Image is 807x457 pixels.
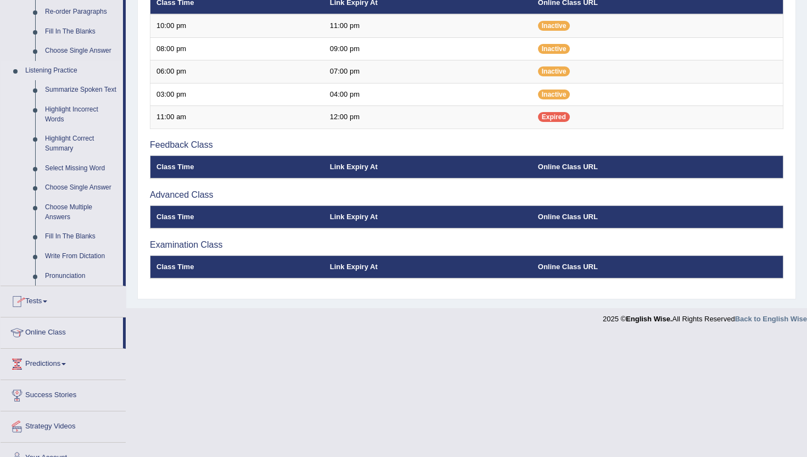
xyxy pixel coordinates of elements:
[538,44,570,54] span: Inactive
[538,112,570,122] span: Expired
[150,37,324,60] td: 08:00 pm
[1,349,126,376] a: Predictions
[538,90,570,99] span: Inactive
[150,83,324,106] td: 03:00 pm
[40,22,123,42] a: Fill In The Blanks
[324,155,532,179] th: Link Expiry At
[1,317,123,345] a: Online Class
[1,411,126,439] a: Strategy Videos
[532,255,783,278] th: Online Class URL
[324,83,532,106] td: 04:00 pm
[324,60,532,83] td: 07:00 pm
[324,205,532,228] th: Link Expiry At
[40,2,123,22] a: Re-order Paragraphs
[40,159,123,179] a: Select Missing Word
[150,255,324,278] th: Class Time
[20,61,123,81] a: Listening Practice
[532,155,783,179] th: Online Class URL
[150,140,783,150] h3: Feedback Class
[40,227,123,247] a: Fill In The Blanks
[40,129,123,158] a: Highlight Correct Summary
[324,106,532,129] td: 12:00 pm
[150,190,783,200] h3: Advanced Class
[40,41,123,61] a: Choose Single Answer
[150,240,783,250] h3: Examination Class
[40,178,123,198] a: Choose Single Answer
[150,155,324,179] th: Class Time
[40,247,123,266] a: Write From Dictation
[324,255,532,278] th: Link Expiry At
[1,286,126,314] a: Tests
[324,14,532,37] td: 11:00 pm
[40,80,123,100] a: Summarize Spoken Text
[150,60,324,83] td: 06:00 pm
[1,380,126,408] a: Success Stories
[150,106,324,129] td: 11:00 am
[532,205,783,228] th: Online Class URL
[626,315,672,323] strong: English Wise.
[150,205,324,228] th: Class Time
[40,198,123,227] a: Choose Multiple Answers
[40,266,123,286] a: Pronunciation
[735,315,807,323] a: Back to English Wise
[150,14,324,37] td: 10:00 pm
[538,21,570,31] span: Inactive
[40,100,123,129] a: Highlight Incorrect Words
[324,37,532,60] td: 09:00 pm
[603,308,807,324] div: 2025 © All Rights Reserved
[538,66,570,76] span: Inactive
